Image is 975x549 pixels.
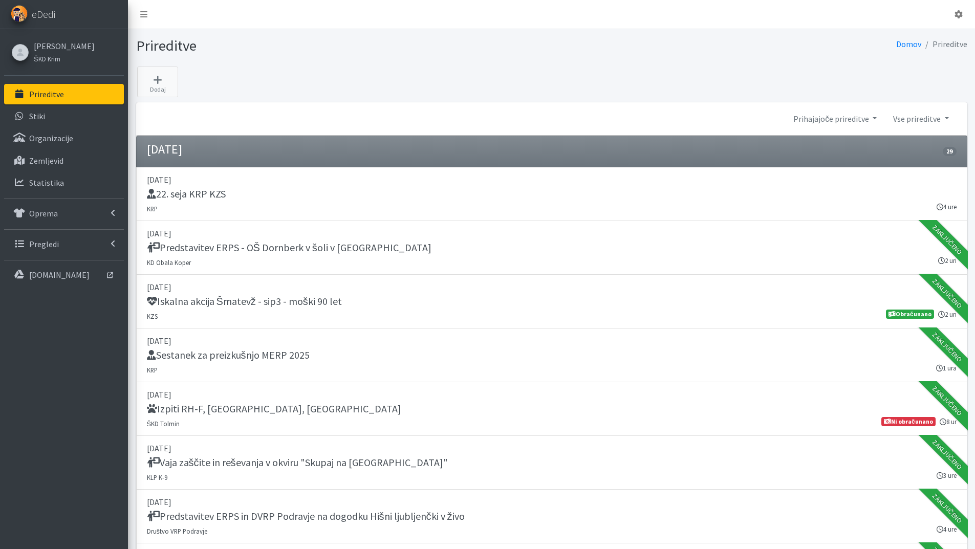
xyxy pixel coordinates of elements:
[147,403,401,415] h5: Izpiti RH-F, [GEOGRAPHIC_DATA], [GEOGRAPHIC_DATA]
[147,496,957,508] p: [DATE]
[29,178,64,188] p: Statistika
[147,295,342,308] h5: Iskalna akcija Šmatevž - sip3 - moški 90 let
[29,239,59,249] p: Pregledi
[136,221,967,275] a: [DATE] Predstavitev ERPS - OŠ Dornberk v šoli v [GEOGRAPHIC_DATA] KD Obala Koper 2 uri Zaključeno
[921,37,967,52] li: Prireditve
[4,128,124,148] a: Organizacije
[147,142,182,157] h4: [DATE]
[147,312,158,320] small: KZS
[4,265,124,285] a: [DOMAIN_NAME]
[147,442,957,454] p: [DATE]
[29,208,58,218] p: Oprema
[896,39,921,49] a: Domov
[136,490,967,543] a: [DATE] Predstavitev ERPS in DVRP Podravje na dogodku Hišni ljubljenčki v živo Društvo VRP Podravj...
[147,241,431,254] h5: Predstavitev ERPS - OŠ Dornberk v šoli v [GEOGRAPHIC_DATA]
[885,108,957,129] a: Vse prireditve
[147,388,957,401] p: [DATE]
[4,234,124,254] a: Pregledi
[136,436,967,490] a: [DATE] Vaja zaščite in reševanja v okviru "Skupaj na [GEOGRAPHIC_DATA]" KLP K-9 3 ure Zaključeno
[4,106,124,126] a: Stiki
[137,67,178,97] a: Dodaj
[147,188,226,200] h5: 22. seja KRP KZS
[34,52,95,64] a: ŠKD Krim
[136,382,967,436] a: [DATE] Izpiti RH-F, [GEOGRAPHIC_DATA], [GEOGRAPHIC_DATA] ŠKD Tolmin 8 ur Ni obračunano Zaključeno
[937,202,957,212] small: 4 ure
[29,270,90,280] p: [DOMAIN_NAME]
[34,40,95,52] a: [PERSON_NAME]
[136,167,967,221] a: [DATE] 22. seja KRP KZS KRP 4 ure
[147,527,207,535] small: Društvo VRP Podravje
[34,55,60,63] small: ŠKD Krim
[147,205,158,213] small: KRP
[147,335,957,347] p: [DATE]
[4,172,124,193] a: Statistika
[136,275,967,328] a: [DATE] Iskalna akcija Šmatevž - sip3 - moški 90 let KZS 2 uri Obračunano Zaključeno
[881,417,935,426] span: Ni obračunano
[886,310,934,319] span: Obračunano
[147,258,191,267] small: KD Obala Koper
[29,89,64,99] p: Prireditve
[147,281,957,293] p: [DATE]
[147,349,310,361] h5: Sestanek za preizkušnjo MERP 2025
[147,456,448,469] h5: Vaja zaščite in reševanja v okviru "Skupaj na [GEOGRAPHIC_DATA]"
[147,227,957,239] p: [DATE]
[4,203,124,224] a: Oprema
[147,420,180,428] small: ŠKD Tolmin
[136,37,548,55] h1: Prireditve
[147,473,167,481] small: KLP K-9
[4,84,124,104] a: Prireditve
[4,150,124,171] a: Zemljevid
[147,510,465,522] h5: Predstavitev ERPS in DVRP Podravje na dogodku Hišni ljubljenčki v živo
[29,156,63,166] p: Zemljevid
[785,108,885,129] a: Prihajajoče prireditve
[11,5,28,22] img: eDedi
[29,111,45,121] p: Stiki
[943,147,956,156] span: 29
[32,7,55,22] span: eDedi
[29,133,73,143] p: Organizacije
[136,328,967,382] a: [DATE] Sestanek za preizkušnjo MERP 2025 KRP 1 ura Zaključeno
[147,366,158,374] small: KRP
[147,173,957,186] p: [DATE]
